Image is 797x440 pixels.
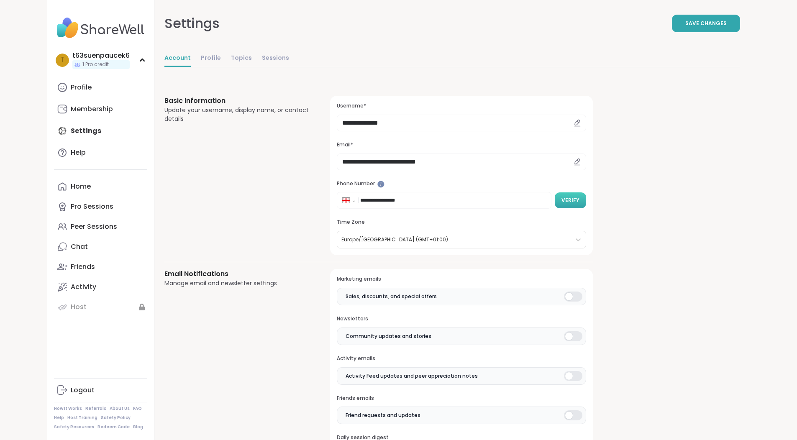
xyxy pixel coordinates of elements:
[672,15,740,32] button: Save Changes
[346,293,437,300] span: Sales, discounts, and special offers
[71,282,96,292] div: Activity
[337,395,586,402] h3: Friends emails
[262,50,289,67] a: Sessions
[54,99,147,119] a: Membership
[71,105,113,114] div: Membership
[71,83,92,92] div: Profile
[346,412,420,419] span: Friend requests and updates
[54,277,147,297] a: Activity
[164,50,191,67] a: Account
[71,202,113,211] div: Pro Sessions
[164,279,310,288] div: Manage email and newsletter settings
[71,386,95,395] div: Logout
[164,269,310,279] h3: Email Notifications
[71,148,86,157] div: Help
[54,380,147,400] a: Logout
[67,415,97,421] a: Host Training
[337,276,586,283] h3: Marketing emails
[54,257,147,277] a: Friends
[54,177,147,197] a: Home
[97,424,130,430] a: Redeem Code
[337,219,586,226] h3: Time Zone
[71,242,88,251] div: Chat
[201,50,221,67] a: Profile
[164,106,310,123] div: Update your username, display name, or contact details
[110,406,130,412] a: About Us
[54,297,147,317] a: Host
[101,415,131,421] a: Safety Policy
[346,372,478,380] span: Activity Feed updates and peer appreciation notes
[54,237,147,257] a: Chat
[231,50,252,67] a: Topics
[54,197,147,217] a: Pro Sessions
[337,102,586,110] h3: Username*
[377,181,384,188] iframe: Spotlight
[82,61,109,68] span: 1 Pro credit
[337,315,586,322] h3: Newsletters
[346,333,431,340] span: Community updates and stories
[60,55,64,66] span: t
[71,302,87,312] div: Host
[555,192,586,208] button: Verify
[85,406,106,412] a: Referrals
[685,20,727,27] span: Save Changes
[54,77,147,97] a: Profile
[71,262,95,271] div: Friends
[72,51,130,60] div: t63suenpaucek6
[133,406,142,412] a: FAQ
[54,217,147,237] a: Peer Sessions
[337,180,586,187] h3: Phone Number
[133,424,143,430] a: Blog
[164,13,220,33] div: Settings
[337,355,586,362] h3: Activity emails
[54,406,82,412] a: How It Works
[54,143,147,163] a: Help
[71,222,117,231] div: Peer Sessions
[71,182,91,191] div: Home
[54,415,64,421] a: Help
[54,424,94,430] a: Safety Resources
[337,141,586,148] h3: Email*
[54,13,147,43] img: ShareWell Nav Logo
[561,197,579,204] span: Verify
[164,96,310,106] h3: Basic Information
